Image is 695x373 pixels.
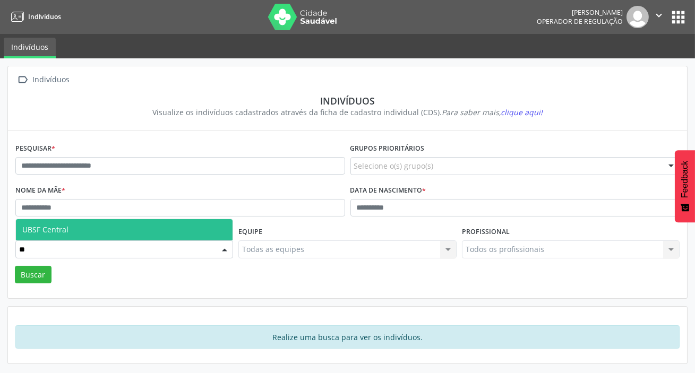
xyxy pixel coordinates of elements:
[4,38,56,58] a: Indivíduos
[680,161,690,198] span: Feedback
[15,72,31,88] i: 
[15,141,55,157] label: Pesquisar
[627,6,649,28] img: img
[675,150,695,222] button: Feedback - Mostrar pesquisa
[7,8,61,25] a: Indivíduos
[501,107,543,117] span: clique aqui!
[462,224,510,240] label: Profissional
[649,6,669,28] button: 
[28,12,61,21] span: Indivíduos
[22,224,68,235] span: UBSF Central
[669,8,688,27] button: apps
[354,160,434,171] span: Selecione o(s) grupo(s)
[23,107,672,118] div: Visualize os indivíduos cadastrados através da ficha de cadastro individual (CDS).
[442,107,543,117] i: Para saber mais,
[23,95,672,107] div: Indivíduos
[31,72,72,88] div: Indivíduos
[537,17,623,26] span: Operador de regulação
[15,183,65,199] label: Nome da mãe
[350,141,425,157] label: Grupos prioritários
[238,224,262,240] label: Equipe
[653,10,665,21] i: 
[15,325,680,349] div: Realize uma busca para ver os indivíduos.
[15,266,52,284] button: Buscar
[350,183,426,199] label: Data de nascimento
[15,72,72,88] a:  Indivíduos
[537,8,623,17] div: [PERSON_NAME]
